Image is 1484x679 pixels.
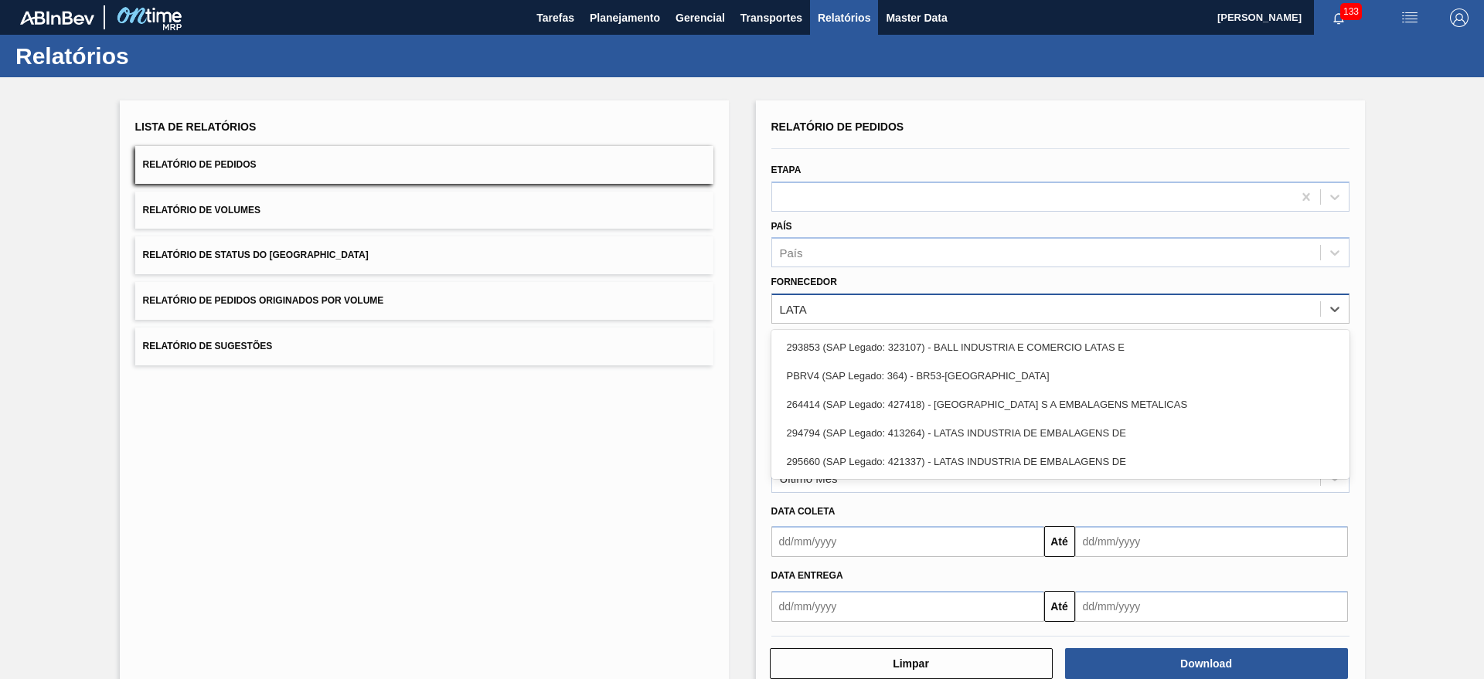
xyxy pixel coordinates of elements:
[771,591,1044,622] input: dd/mm/yyyy
[143,250,369,260] span: Relatório de Status do [GEOGRAPHIC_DATA]
[135,121,257,133] span: Lista de Relatórios
[676,8,725,27] span: Gerencial
[886,8,947,27] span: Master Data
[1340,3,1362,20] span: 133
[771,419,1350,447] div: 294794 (SAP Legado: 413264) - LATAS INDUSTRIA DE EMBALAGENS DE
[1401,8,1419,27] img: userActions
[1044,591,1075,622] button: Até
[771,277,837,287] label: Fornecedor
[135,146,713,184] button: Relatório de Pedidos
[135,282,713,320] button: Relatório de Pedidos Originados por Volume
[135,236,713,274] button: Relatório de Status do [GEOGRAPHIC_DATA]
[590,8,660,27] span: Planejamento
[771,333,1350,362] div: 293853 (SAP Legado: 323107) - BALL INDUSTRIA E COMERCIO LATAS E
[1314,7,1363,29] button: Notificações
[20,11,94,25] img: TNhmsLtSVTkK8tSr43FrP2fwEKptu5GPRR3wAAAABJRU5ErkJggg==
[1075,526,1348,557] input: dd/mm/yyyy
[740,8,802,27] span: Transportes
[771,506,836,517] span: Data coleta
[771,570,843,581] span: Data entrega
[143,295,384,306] span: Relatório de Pedidos Originados por Volume
[143,205,260,216] span: Relatório de Volumes
[1065,648,1348,679] button: Download
[771,121,904,133] span: Relatório de Pedidos
[15,47,290,65] h1: Relatórios
[771,221,792,232] label: País
[771,390,1350,419] div: 264414 (SAP Legado: 427418) - [GEOGRAPHIC_DATA] S A EMBALAGENS METALICAS
[818,8,870,27] span: Relatórios
[771,165,802,175] label: Etapa
[771,526,1044,557] input: dd/mm/yyyy
[1075,591,1348,622] input: dd/mm/yyyy
[1450,8,1469,27] img: Logout
[771,362,1350,390] div: PBRV4 (SAP Legado: 364) - BR53-[GEOGRAPHIC_DATA]
[1044,526,1075,557] button: Até
[780,246,803,260] div: País
[770,648,1053,679] button: Limpar
[143,341,273,351] span: Relatório de Sugestões
[135,328,713,365] button: Relatório de Sugestões
[143,159,257,170] span: Relatório de Pedidos
[135,192,713,229] button: Relatório de Volumes
[536,8,574,27] span: Tarefas
[771,447,1350,476] div: 295660 (SAP Legado: 421337) - LATAS INDUSTRIA DE EMBALAGENS DE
